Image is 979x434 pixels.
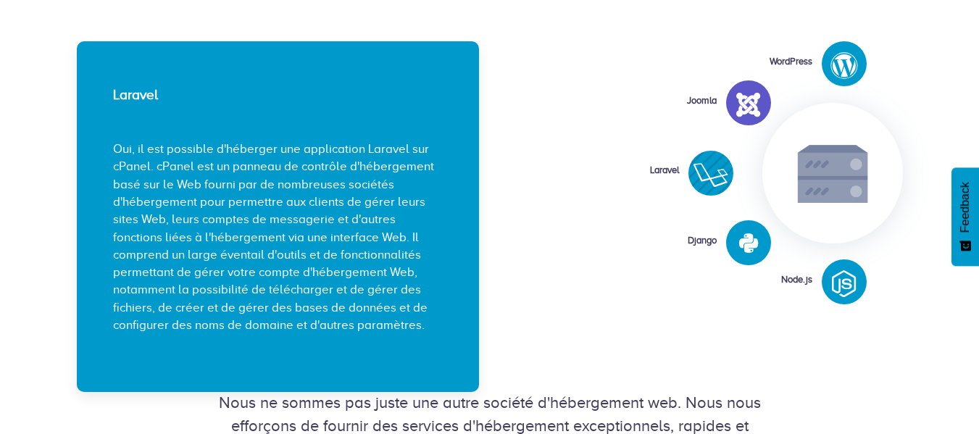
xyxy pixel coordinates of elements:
span: Feedback [959,182,972,233]
div: Laravel [570,164,679,178]
div: Node.js [704,273,812,287]
span: Laravel [113,87,158,102]
div: Django [608,234,717,248]
iframe: Drift Widget Chat Controller [907,362,962,417]
div: Joomla [608,94,717,108]
div: WordPress [704,55,812,69]
p: Oui, il est possible d'héberger une application Laravel sur cPanel. cPanel est un panneau de cont... [113,141,443,335]
button: Feedback - Afficher l’enquête [951,167,979,266]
